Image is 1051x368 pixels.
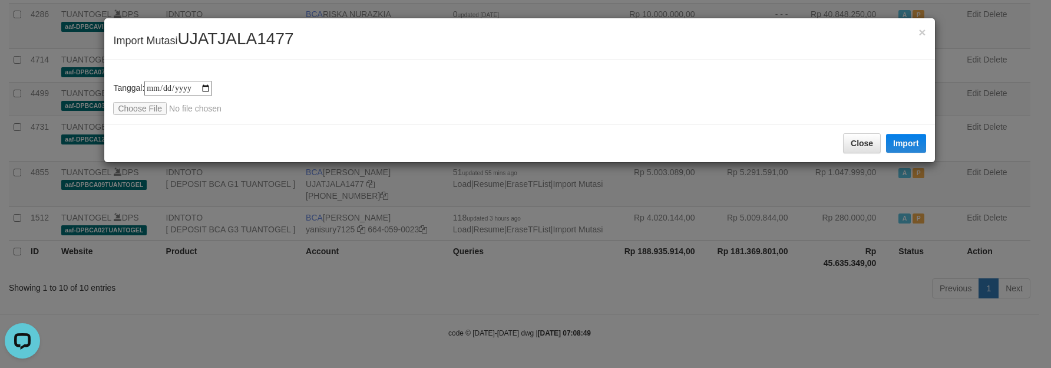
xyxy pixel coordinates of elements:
[113,35,293,47] span: Import Mutasi
[918,26,926,38] button: Close
[113,81,926,115] div: Tanggal:
[177,29,293,48] span: UJATJALA1477
[918,25,926,39] span: ×
[5,5,40,40] button: Open LiveChat chat widget
[843,133,881,153] button: Close
[886,134,926,153] button: Import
